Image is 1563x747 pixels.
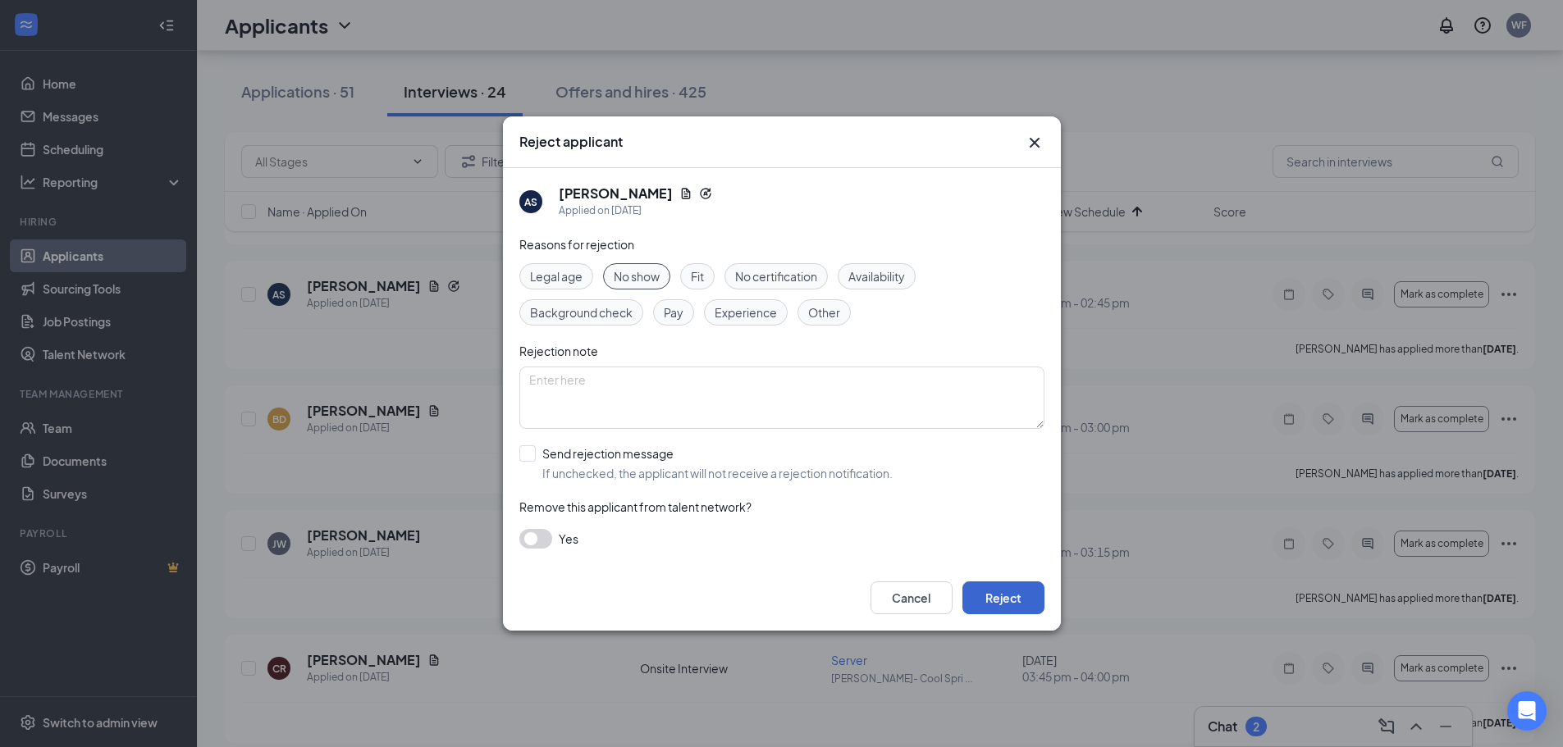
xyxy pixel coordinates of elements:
[808,303,840,321] span: Other
[715,303,777,321] span: Experience
[962,581,1044,614] button: Reject
[848,267,905,285] span: Availability
[735,267,817,285] span: No certification
[519,499,752,514] span: Remove this applicant from talent network?
[679,187,692,200] svg: Document
[871,581,953,614] button: Cancel
[699,187,712,200] svg: Reapply
[1025,133,1044,153] button: Close
[519,237,634,252] span: Reasons for rejection
[559,184,673,203] h5: [PERSON_NAME]
[559,203,712,219] div: Applied on [DATE]
[1025,133,1044,153] svg: Cross
[614,267,660,285] span: No show
[1507,691,1547,731] div: Open Intercom Messenger
[519,133,623,151] h3: Reject applicant
[664,303,683,321] span: Pay
[530,267,583,285] span: Legal age
[524,195,537,209] div: AS
[691,267,704,285] span: Fit
[559,529,578,549] span: Yes
[530,303,633,321] span: Background check
[519,344,598,358] span: Rejection note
